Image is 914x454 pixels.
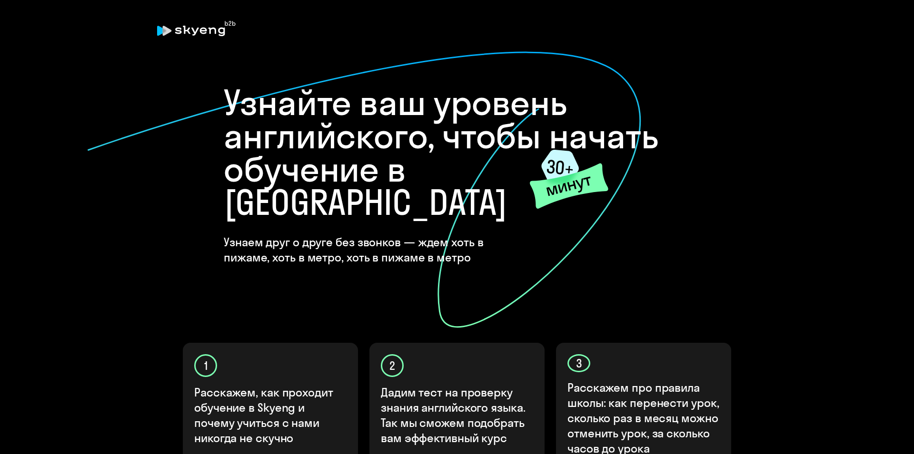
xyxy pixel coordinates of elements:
[194,385,348,445] p: Расскажем, как проходит обучение в Skyeng и почему учиться с нами никогда не скучно
[194,354,217,377] div: 1
[567,354,590,372] div: 3
[224,86,690,219] h1: Узнайте ваш уровень английского, чтобы начать обучение в [GEOGRAPHIC_DATA]
[381,354,404,377] div: 2
[224,234,531,265] h4: Узнаем друг о друге без звонков — ждем хоть в пижаме, хоть в метро, хоть в пижаме в метро
[381,385,534,445] p: Дадим тест на проверку знания английского языка. Так мы сможем подобрать вам эффективный курс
